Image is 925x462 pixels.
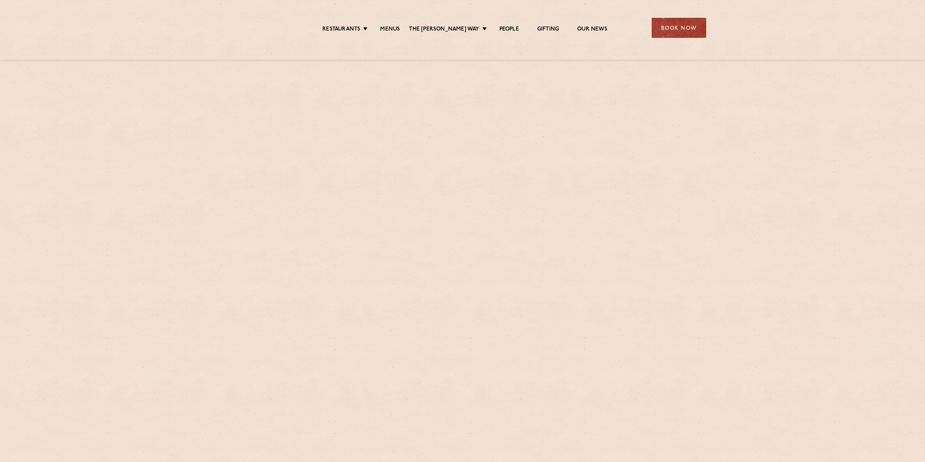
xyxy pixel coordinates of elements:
[652,18,706,38] div: Book Now
[499,26,519,34] a: People
[577,26,607,34] a: Our News
[380,26,400,34] a: Menus
[537,26,559,34] a: Gifting
[409,26,479,34] a: The [PERSON_NAME] Way
[219,7,282,49] img: svg%3E
[322,26,360,34] a: Restaurants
